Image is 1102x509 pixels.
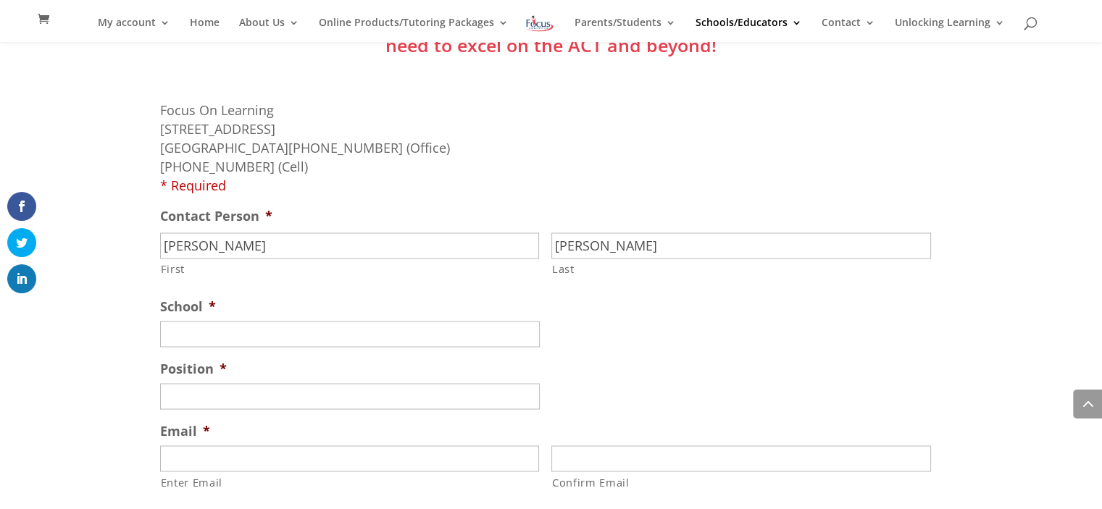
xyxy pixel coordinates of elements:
a: Home [190,17,220,42]
a: About Us [239,17,299,42]
label: Email [160,422,210,439]
a: Unlocking Learning [895,17,1005,42]
span: * Required [160,177,226,194]
label: First [161,259,540,278]
a: Online Products/Tutoring Packages [319,17,509,42]
label: Last [552,259,931,278]
a: Contact [822,17,875,42]
a: Schools/Educators [696,17,802,42]
label: School [160,298,216,314]
label: Contact Person [160,208,272,224]
img: Focus on Learning [525,13,555,34]
a: Parents/Students [575,17,676,42]
label: Position [160,360,227,377]
a: My account [98,17,170,42]
label: Enter Email [161,472,540,491]
be: [PHONE_NUMBER] (Office) [PHONE_NUMBER] (Cell) [160,139,450,194]
li: Focus On Learning [STREET_ADDRESS] [GEOGRAPHIC_DATA] [160,101,943,195]
label: Confirm Email [552,472,931,491]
